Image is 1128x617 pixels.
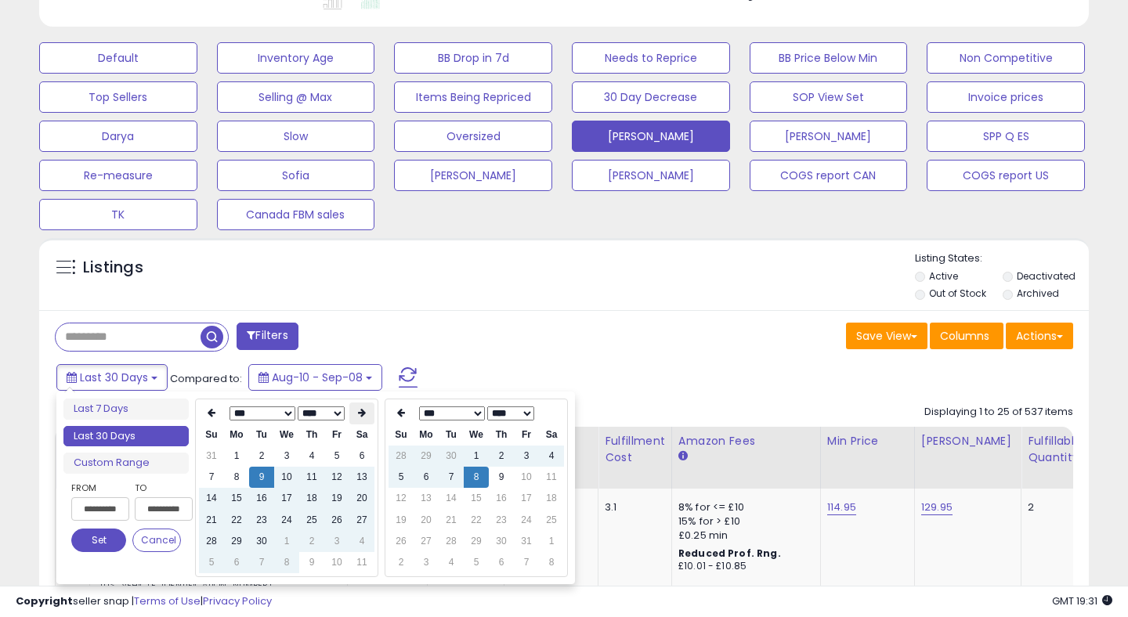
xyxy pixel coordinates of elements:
[750,160,908,191] button: COGS report CAN
[1006,323,1073,349] button: Actions
[224,488,249,509] td: 15
[389,531,414,552] td: 26
[921,500,953,515] a: 129.95
[750,42,908,74] button: BB Price Below Min
[539,531,564,552] td: 1
[349,467,374,488] td: 13
[299,467,324,488] td: 11
[439,467,464,488] td: 7
[134,594,201,608] a: Terms of Use
[274,488,299,509] td: 17
[439,446,464,467] td: 30
[249,446,274,467] td: 2
[63,399,189,420] li: Last 7 Days
[249,531,274,552] td: 30
[39,81,197,113] button: Top Sellers
[489,552,514,573] td: 6
[349,424,374,446] th: Sa
[489,488,514,509] td: 16
[248,364,382,391] button: Aug-10 - Sep-08
[514,552,539,573] td: 7
[16,594,73,608] strong: Copyright
[514,531,539,552] td: 31
[249,467,274,488] td: 9
[324,510,349,531] td: 26
[539,510,564,531] td: 25
[389,467,414,488] td: 5
[511,433,591,466] div: Cost (Exc. VAT)
[439,424,464,446] th: Tu
[135,480,181,496] label: To
[299,531,324,552] td: 2
[439,552,464,573] td: 4
[224,446,249,467] td: 1
[414,467,439,488] td: 6
[464,531,489,552] td: 29
[394,160,552,191] button: [PERSON_NAME]
[464,488,489,509] td: 15
[224,424,249,446] th: Mo
[324,467,349,488] td: 12
[249,510,274,531] td: 23
[539,446,564,467] td: 4
[71,529,126,552] button: Set
[678,529,808,543] div: £0.25 min
[514,467,539,488] td: 10
[678,547,781,560] b: Reduced Prof. Rng.
[299,552,324,573] td: 9
[414,552,439,573] td: 3
[83,257,143,279] h5: Listings
[217,121,375,152] button: Slow
[203,594,272,608] a: Privacy Policy
[80,370,148,385] span: Last 30 Days
[39,42,197,74] button: Default
[274,446,299,467] td: 3
[927,42,1085,74] button: Non Competitive
[827,433,908,449] div: Min Price
[1028,500,1076,514] div: 2
[439,531,464,552] td: 28
[514,424,539,446] th: Fr
[414,446,439,467] td: 29
[324,424,349,446] th: Fr
[930,323,1003,349] button: Columns
[217,81,375,113] button: Selling @ Max
[414,488,439,509] td: 13
[389,510,414,531] td: 19
[1017,287,1059,300] label: Archived
[539,552,564,573] td: 8
[349,488,374,509] td: 20
[389,552,414,573] td: 2
[349,531,374,552] td: 4
[199,531,224,552] td: 28
[464,446,489,467] td: 1
[1017,269,1076,283] label: Deactivated
[324,552,349,573] td: 10
[199,467,224,488] td: 7
[414,424,439,446] th: Mo
[274,510,299,531] td: 24
[217,160,375,191] button: Sofia
[324,488,349,509] td: 19
[915,251,1090,266] p: Listing States:
[514,488,539,509] td: 17
[1028,433,1082,466] div: Fulfillable Quantity
[464,510,489,531] td: 22
[678,449,688,464] small: Amazon Fees.
[750,121,908,152] button: [PERSON_NAME]
[846,323,927,349] button: Save View
[63,453,189,474] li: Custom Range
[132,529,181,552] button: Cancel
[39,160,197,191] button: Re-measure
[394,121,552,152] button: Oversized
[274,424,299,446] th: We
[249,424,274,446] th: Tu
[414,510,439,531] td: 20
[678,433,814,449] div: Amazon Fees
[199,552,224,573] td: 5
[927,121,1085,152] button: SPP Q ES
[929,287,986,300] label: Out of Stock
[678,500,808,514] div: 8% for <= £10
[237,323,298,350] button: Filters
[389,446,414,467] td: 28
